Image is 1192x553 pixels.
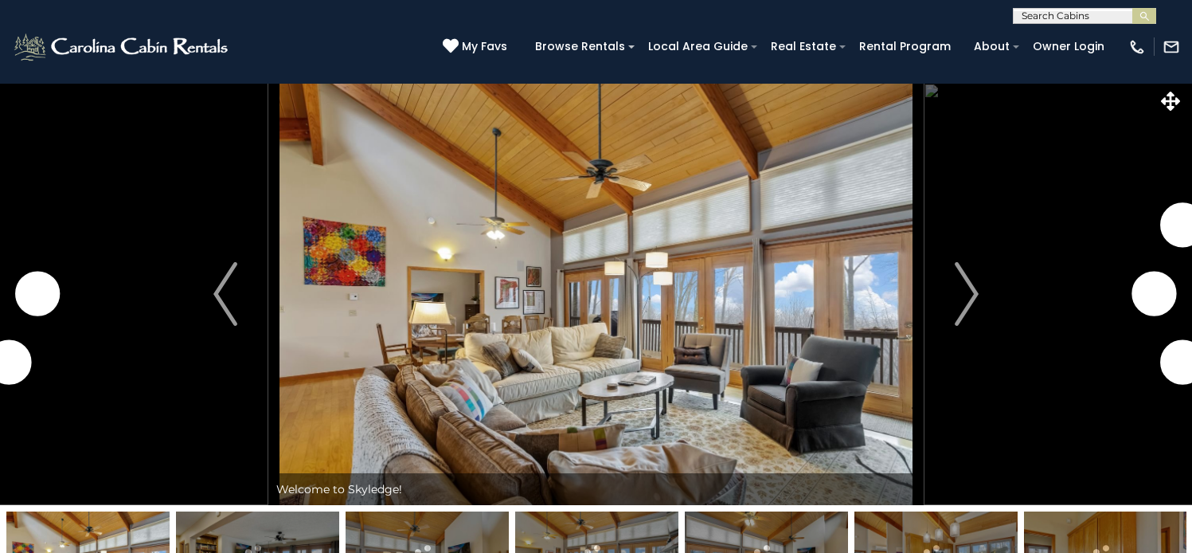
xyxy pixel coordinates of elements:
a: Browse Rentals [527,34,633,59]
button: Next [924,83,1010,505]
div: Welcome to Skyledge! [268,473,924,505]
img: arrow [213,262,237,326]
img: phone-regular-white.png [1128,38,1146,56]
a: My Favs [443,38,511,56]
a: Rental Program [851,34,959,59]
button: Previous [182,83,268,505]
img: mail-regular-white.png [1163,38,1180,56]
a: Local Area Guide [640,34,756,59]
a: About [966,34,1018,59]
a: Owner Login [1025,34,1112,59]
img: White-1-2.png [12,31,233,63]
a: Real Estate [763,34,844,59]
span: My Favs [462,38,507,55]
img: arrow [955,262,979,326]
